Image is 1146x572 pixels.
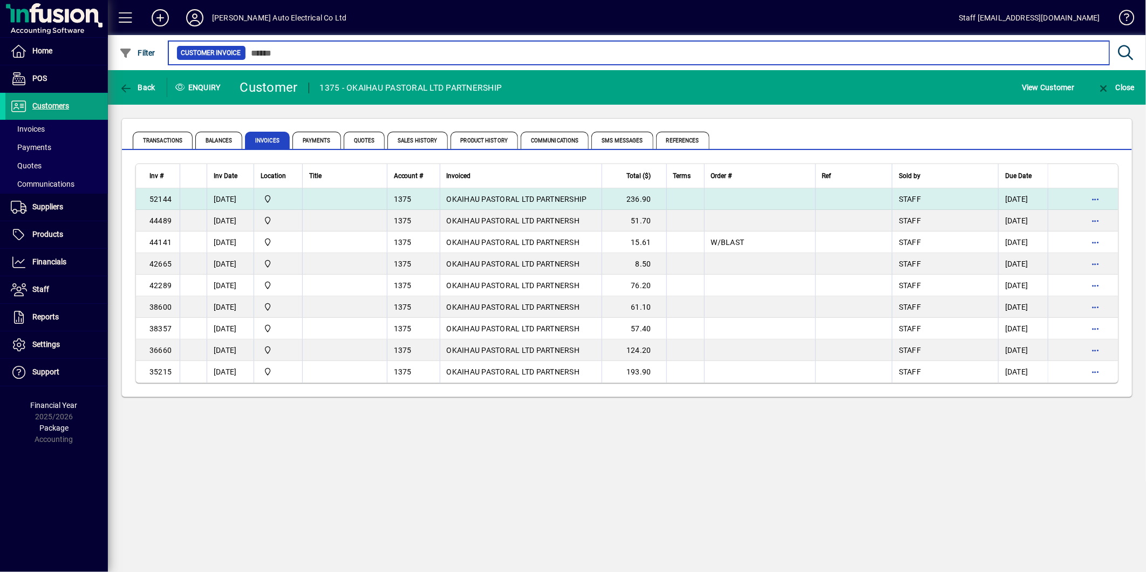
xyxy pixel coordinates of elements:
span: Invoices [245,132,290,149]
span: Central [261,193,296,205]
span: Central [261,215,296,227]
span: 36660 [149,346,172,355]
span: Product History [451,132,519,149]
span: Central [261,280,296,291]
a: Invoices [5,120,108,138]
span: Ref [822,170,831,182]
span: Settings [32,340,60,349]
a: Payments [5,138,108,156]
span: STAFF [899,260,921,268]
span: Account # [394,170,424,182]
div: Sold by [899,170,992,182]
span: Filter [119,49,155,57]
span: Invoices [11,125,45,133]
div: Customer [240,79,298,96]
td: [DATE] [998,231,1048,253]
td: [DATE] [998,275,1048,296]
td: [DATE] [998,296,1048,318]
a: POS [5,65,108,92]
button: Filter [117,43,158,63]
span: Back [119,83,155,92]
span: Home [32,46,52,55]
span: 1375 [394,238,412,247]
a: Suppliers [5,194,108,221]
td: [DATE] [998,253,1048,275]
td: [DATE] [998,188,1048,210]
span: 1375 [394,195,412,203]
div: Account # [394,170,433,182]
span: OKAIHAU PASTORAL LTD PARTNERSHIP [447,195,587,203]
span: Sold by [899,170,920,182]
td: [DATE] [207,253,254,275]
span: Total ($) [627,170,651,182]
td: 57.40 [602,318,666,339]
td: 8.50 [602,253,666,275]
span: 1375 [394,260,412,268]
div: Ref [822,170,885,182]
a: Support [5,359,108,386]
td: 124.20 [602,339,666,361]
td: [DATE] [207,318,254,339]
a: Communications [5,175,108,193]
td: [DATE] [998,339,1048,361]
app-page-header-button: Back [108,78,167,97]
div: Due Date [1005,170,1041,182]
td: 193.90 [602,361,666,383]
div: Staff [EMAIL_ADDRESS][DOMAIN_NAME] [959,9,1100,26]
span: Order # [711,170,732,182]
td: [DATE] [207,361,254,383]
a: Staff [5,276,108,303]
span: OKAIHAU PASTORAL LTD PARTNERSH [447,238,580,247]
span: 44489 [149,216,172,225]
button: Back [117,78,158,97]
a: Quotes [5,156,108,175]
button: View Customer [1019,78,1077,97]
a: Home [5,38,108,65]
td: [DATE] [998,361,1048,383]
button: More options [1087,298,1104,316]
span: Invoiced [447,170,471,182]
span: Staff [32,285,49,294]
span: 44141 [149,238,172,247]
app-page-header-button: Close enquiry [1086,78,1146,97]
a: Products [5,221,108,248]
div: Total ($) [609,170,661,182]
span: Inv # [149,170,163,182]
span: Package [39,424,69,432]
span: OKAIHAU PASTORAL LTD PARTNERSH [447,346,580,355]
span: Close [1097,83,1135,92]
button: More options [1087,190,1104,208]
td: [DATE] [998,210,1048,231]
td: 61.10 [602,296,666,318]
span: STAFF [899,216,921,225]
span: STAFF [899,324,921,333]
button: Profile [178,8,212,28]
span: 38600 [149,303,172,311]
span: 38357 [149,324,172,333]
div: Title [309,170,380,182]
td: [DATE] [207,275,254,296]
td: [DATE] [207,210,254,231]
span: STAFF [899,303,921,311]
span: Inv Date [214,170,237,182]
span: Title [309,170,322,182]
span: Payments [11,143,51,152]
span: Balances [195,132,242,149]
a: Reports [5,304,108,331]
span: Terms [673,170,691,182]
span: 42665 [149,260,172,268]
td: [DATE] [998,318,1048,339]
td: 76.20 [602,275,666,296]
span: STAFF [899,195,921,203]
td: 236.90 [602,188,666,210]
span: Reports [32,312,59,321]
span: OKAIHAU PASTORAL LTD PARTNERSH [447,281,580,290]
span: Financials [32,257,66,266]
button: Add [143,8,178,28]
span: Central [261,236,296,248]
span: References [656,132,710,149]
div: Order # [711,170,809,182]
span: 1375 [394,324,412,333]
span: Due Date [1005,170,1032,182]
span: Sales History [387,132,447,149]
